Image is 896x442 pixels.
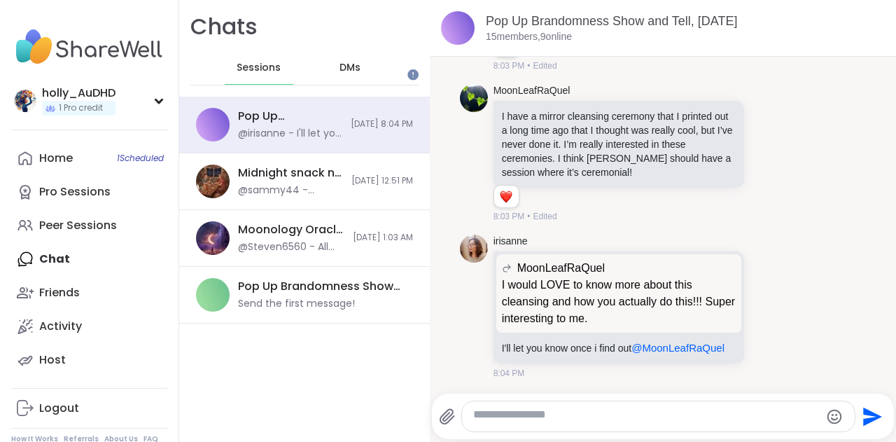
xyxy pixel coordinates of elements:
[190,11,258,43] h1: Chats
[441,11,475,45] img: Pop Up Brandomness Show and Tell, Sep 06
[527,60,530,72] span: •
[42,85,115,101] div: holly_AuDHD
[238,184,343,198] div: @sammy44 - thanks for hanging out [DATE]/[DATE] night/morning
[517,260,605,277] span: MoonLeafRaQuel
[238,297,355,311] div: Send the first message!
[196,165,230,198] img: Midnight snack n chat, Sep 06
[533,60,557,72] span: Edited
[238,165,343,181] div: Midnight snack n chat, [DATE]
[339,61,360,75] span: DMs
[631,342,724,354] span: @MoonLeafRaQuel
[493,210,525,223] span: 8:03 PM
[238,279,405,294] div: Pop Up Brandomness Show and Tell, [DATE]
[196,108,230,141] img: Pop Up Brandomness Show and Tell, Sep 06
[494,186,519,208] div: Reaction list
[502,277,736,327] p: I would LOVE to know more about this cleansing and how you actually do this!!! Super interesting ...
[855,401,887,432] button: Send
[39,184,111,200] div: Pro Sessions
[11,343,167,377] a: Host
[14,90,36,112] img: holly_AuDHD
[493,367,525,380] span: 8:04 PM
[196,221,230,255] img: Moonology Oracle Readings🌙, Sep 06
[493,235,528,249] a: irisanne
[11,392,167,425] a: Logout
[39,151,73,166] div: Home
[353,232,413,244] span: [DATE] 1:03 AM
[351,175,413,187] span: [DATE] 12:51 PM
[502,109,736,179] p: I have a mirror cleansing ceremony that I printed out a long time ago that I thought was really c...
[826,408,843,425] button: Emoji picker
[196,278,230,312] img: Pop Up Brandomness Show and Tell, Sep 08
[11,276,167,310] a: Friends
[486,14,738,28] a: Pop Up Brandomness Show and Tell, [DATE]
[59,102,103,114] span: 1 Pro credit
[498,191,513,202] button: Reactions: love
[39,285,80,301] div: Friends
[533,210,557,223] span: Edited
[460,235,488,263] img: https://sharewell-space-live.sfo3.digitaloceanspaces.com/user-generated/be849bdb-4731-4649-82cd-d...
[11,141,167,175] a: Home1Scheduled
[238,109,342,124] div: Pop Up Brandomness Show and Tell, [DATE]
[11,209,167,242] a: Peer Sessions
[351,118,413,130] span: [DATE] 8:04 PM
[238,127,342,141] div: @irisanne - I'll let you know once i find out @MoonLeafRaQuel
[11,310,167,343] a: Activity
[486,30,572,44] p: 15 members, 9 online
[237,61,281,75] span: Sessions
[117,153,164,164] span: 1 Scheduled
[473,408,820,425] textarea: Type your message
[39,319,82,334] div: Activity
[39,352,66,368] div: Host
[502,341,736,355] p: I'll let you know once i find out
[11,22,167,71] img: ShareWell Nav Logo
[11,175,167,209] a: Pro Sessions
[39,218,117,233] div: Peer Sessions
[39,401,79,416] div: Logout
[493,84,570,98] a: MoonLeafRaQuel
[493,60,525,72] span: 8:03 PM
[460,84,488,112] img: https://sharewell-space-live.sfo3.digitaloceanspaces.com/user-generated/4b1c1b57-66d9-467c-8f22-d...
[238,240,344,254] div: @Steven6560 - All the gifts and power you have within
[238,222,344,237] div: Moonology Oracle Readings🌙, [DATE]
[407,69,419,81] iframe: Spotlight
[527,210,530,223] span: •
